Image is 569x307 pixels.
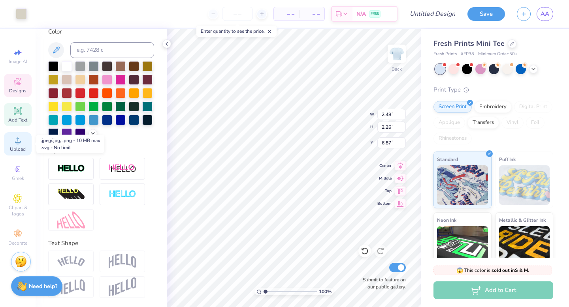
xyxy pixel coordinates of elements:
[29,283,57,290] strong: Need help?
[12,175,24,182] span: Greek
[526,117,545,129] div: Foil
[377,176,392,181] span: Middle
[437,216,456,224] span: Neon Ink
[456,267,529,274] span: This color is .
[304,10,320,18] span: – –
[499,155,516,163] span: Puff Ink
[4,204,32,217] span: Clipart & logos
[109,277,136,297] img: Rise
[492,267,528,273] strong: sold out in S & M
[461,51,474,58] span: # FP38
[57,164,85,173] img: Stroke
[456,267,463,274] span: 😱
[474,101,512,113] div: Embroidery
[57,256,85,267] img: Arc
[467,117,499,129] div: Transfers
[499,226,550,266] img: Metallic & Glitter Ink
[467,7,505,21] button: Save
[541,9,549,19] span: AA
[41,137,100,144] div: .jpeg/.jpg, .png - 10 MB max
[537,7,553,21] a: AA
[8,117,27,123] span: Add Text
[392,66,402,73] div: Back
[437,165,488,205] img: Standard
[279,10,294,18] span: – –
[57,188,85,201] img: 3d Illusion
[437,155,458,163] span: Standard
[433,39,505,48] span: Fresh Prints Mini Tee
[48,27,154,36] div: Color
[433,51,457,58] span: Fresh Prints
[514,101,552,113] div: Digital Print
[501,117,524,129] div: Vinyl
[57,212,85,228] img: Free Distort
[109,254,136,269] img: Arch
[433,117,465,129] div: Applique
[377,201,392,206] span: Bottom
[70,42,154,58] input: e.g. 7428 c
[9,58,27,65] span: Image AI
[57,279,85,295] img: Flag
[358,276,406,290] label: Submit to feature on our public gallery.
[478,51,518,58] span: Minimum Order: 50 +
[499,216,546,224] span: Metallic & Glitter Ink
[433,133,472,144] div: Rhinestones
[499,165,550,205] img: Puff Ink
[196,26,277,37] div: Enter quantity to see the price.
[371,11,379,17] span: FREE
[389,46,405,62] img: Back
[9,88,26,94] span: Designs
[377,163,392,168] span: Center
[377,188,392,194] span: Top
[41,144,100,151] div: .svg - No limit
[8,240,27,246] span: Decorate
[403,6,462,22] input: Untitled Design
[433,101,472,113] div: Screen Print
[433,85,553,94] div: Print Type
[10,146,26,152] span: Upload
[356,10,366,18] span: N/A
[109,190,136,199] img: Negative Space
[48,239,154,248] div: Text Shape
[109,164,136,174] img: Shadow
[222,7,253,21] input: – –
[319,288,332,295] span: 100 %
[437,226,488,266] img: Neon Ink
